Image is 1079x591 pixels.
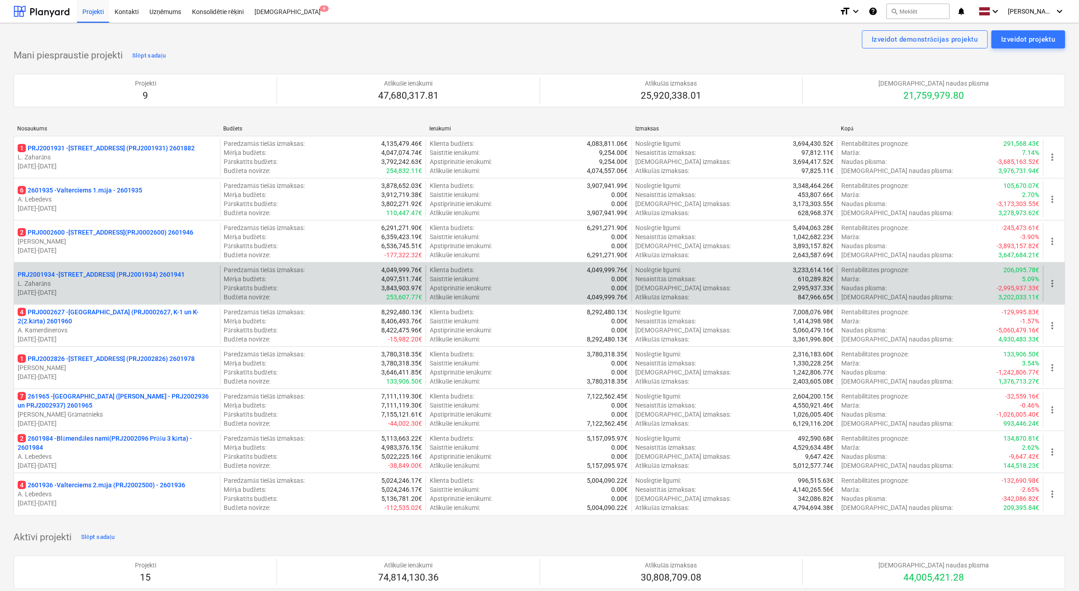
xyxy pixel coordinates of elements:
[430,208,480,217] p: Atlikušie ienākumi :
[18,461,216,470] p: [DATE] - [DATE]
[18,195,216,204] p: A. Lebedevs
[957,6,966,17] i: notifications
[430,283,492,293] p: Apstiprinātie ienākumi :
[381,265,422,274] p: 4,049,999.76€
[793,317,834,326] p: 1,414,398.98€
[801,166,834,175] p: 97,825.11€
[224,368,278,377] p: Pārskatīts budžets :
[612,326,628,335] p: 0.00€
[1047,489,1058,500] span: more_vert
[18,288,216,297] p: [DATE] - [DATE]
[997,157,1040,166] p: -3,685,163.52€
[18,419,216,428] p: [DATE] - [DATE]
[636,232,696,241] p: Nesaistītās izmaksas :
[18,392,216,410] p: 261965 - [GEOGRAPHIC_DATA] ([PERSON_NAME] - PRJ2002936 un PRJ2002937) 2601965
[18,326,216,335] p: A. Kamerdinerovs
[599,148,628,157] p: 9,254.00€
[386,208,422,217] p: 110,447.47€
[381,223,422,232] p: 6,291,271.90€
[381,283,422,293] p: 3,843,903.97€
[18,186,26,194] span: 6
[429,125,628,132] div: Ienākumi
[384,250,422,259] p: -177,322.32€
[224,232,266,241] p: Mērķa budžets :
[132,51,166,61] div: Slēpt sadaļu
[612,283,628,293] p: 0.00€
[430,350,474,359] p: Klienta budžets :
[841,232,860,241] p: Marža :
[81,532,115,543] div: Slēpt sadaļu
[18,228,26,236] span: 2
[18,355,26,363] span: 1
[18,308,26,316] span: 4
[224,265,305,274] p: Paredzamās tiešās izmaksas :
[636,350,681,359] p: Noslēgtie līgumi :
[381,190,422,199] p: 3,912,719.38€
[587,265,628,274] p: 4,049,999.76€
[872,34,978,45] div: Izveidot demonstrācijas projektu
[18,228,193,237] p: PRJ0002600 - [STREET_ADDRESS](PRJ0002600) 2601946
[1008,8,1054,15] span: [PERSON_NAME]
[841,241,887,250] p: Naudas plūsma :
[636,166,690,175] p: Atlikušās izmaksas :
[878,90,989,102] p: 21,759,979.80
[1047,447,1058,457] span: more_vert
[381,157,422,166] p: 3,792,242.63€
[587,392,628,401] p: 7,122,562.45€
[224,148,266,157] p: Mērķa budžets :
[636,199,731,208] p: [DEMOGRAPHIC_DATA] izmaksas :
[1002,308,1040,317] p: -129,995.83€
[18,144,216,171] div: 1PRJ2001931 -[STREET_ADDRESS] (PRJ2001931) 2601882L. Zaharāns[DATE]-[DATE]
[599,157,628,166] p: 9,254.00€
[1022,190,1040,199] p: 2.70%
[1047,152,1058,163] span: more_vert
[18,228,216,255] div: 2PRJ0002600 -[STREET_ADDRESS](PRJ0002600) 2601946[PERSON_NAME][DATE]-[DATE]
[793,283,834,293] p: 2,995,937.33€
[18,335,216,344] p: [DATE] - [DATE]
[636,293,690,302] p: Atlikušās izmaksas :
[999,208,1040,217] p: 3,278,973.62€
[841,139,909,148] p: Rentabilitātes prognoze :
[587,350,628,359] p: 3,780,318.35€
[587,377,628,386] p: 3,780,318.35€
[18,434,26,442] span: 2
[841,401,860,410] p: Marža :
[793,335,834,344] p: 3,361,996.80€
[430,317,480,326] p: Saistītie ienākumi :
[135,90,156,102] p: 9
[841,293,953,302] p: [DEMOGRAPHIC_DATA] naudas plūsma :
[430,335,480,344] p: Atlikušie ienākumi :
[1021,317,1040,326] p: -1.57%
[381,241,422,250] p: 6,536,745.51€
[320,5,329,12] span: 4
[224,199,278,208] p: Pārskatīts budžets :
[636,377,690,386] p: Atlikušās izmaksas :
[381,317,422,326] p: 8,406,493.76€
[839,6,850,17] i: format_size
[999,166,1040,175] p: 3,976,731.94€
[999,250,1040,259] p: 3,647,684.21€
[636,208,690,217] p: Atlikušās izmaksas :
[612,241,628,250] p: 0.00€
[841,368,887,377] p: Naudas plūsma :
[793,359,834,368] p: 1,330,228.25€
[1021,232,1040,241] p: -3.90%
[1006,392,1040,401] p: -32,559.16€
[224,308,305,317] p: Paredzamās tiešās izmaksas :
[1004,265,1040,274] p: 206,095.78€
[224,166,270,175] p: Budžeta novirze :
[430,359,480,368] p: Saistītie ienākumi :
[18,363,216,372] p: [PERSON_NAME]
[79,530,117,545] button: Slēpt sadaļu
[793,199,834,208] p: 3,173,303.55€
[636,359,696,368] p: Nesaistītās izmaksas :
[793,157,834,166] p: 3,694,417.52€
[223,125,422,132] div: Budžets
[386,377,422,386] p: 133,906.50€
[1055,6,1065,17] i: keyboard_arrow_down
[1034,548,1079,591] iframe: Chat Widget
[793,377,834,386] p: 2,403,605.08€
[430,368,492,377] p: Apstiprinātie ienākumi :
[841,199,887,208] p: Naudas plūsma :
[430,199,492,208] p: Apstiprinātie ienākumi :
